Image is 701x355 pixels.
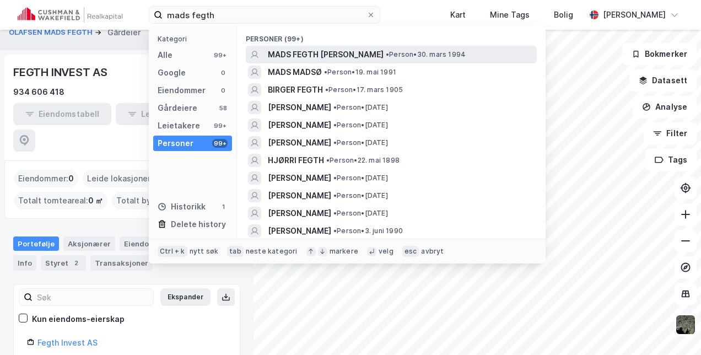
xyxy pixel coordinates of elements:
[190,247,219,256] div: nytt søk
[333,227,337,235] span: •
[268,83,323,96] span: BIRGER FEGTH
[326,156,400,165] span: Person • 22. mai 1898
[158,200,206,213] div: Historikk
[68,172,74,185] span: 0
[490,8,530,21] div: Mine Tags
[13,85,64,99] div: 934 606 418
[333,191,337,200] span: •
[268,119,331,132] span: [PERSON_NAME]
[158,35,232,43] div: Kategori
[325,85,328,94] span: •
[246,247,298,256] div: neste kategori
[33,289,153,305] input: Søk
[227,246,244,257] div: tab
[41,255,86,271] div: Styret
[268,136,331,149] span: [PERSON_NAME]
[645,149,697,171] button: Tags
[622,43,697,65] button: Bokmerker
[324,68,327,76] span: •
[333,121,337,129] span: •
[158,49,172,62] div: Alle
[63,236,115,251] div: Aksjonærer
[646,302,701,355] iframe: Chat Widget
[13,255,36,271] div: Info
[268,207,331,220] span: [PERSON_NAME]
[219,104,228,112] div: 58
[32,313,125,326] div: Kun eiendoms-eierskap
[37,338,98,347] a: Fegth Invest AS
[158,137,193,150] div: Personer
[13,236,59,251] div: Portefølje
[644,122,697,144] button: Filter
[333,138,388,147] span: Person • [DATE]
[333,103,388,112] span: Person • [DATE]
[333,138,337,147] span: •
[83,170,161,187] div: Leide lokasjoner :
[633,96,697,118] button: Analyse
[171,218,226,231] div: Delete history
[14,192,107,209] div: Totalt tomteareal :
[268,154,324,167] span: HJØRRI FEGTH
[268,224,331,238] span: [PERSON_NAME]
[333,209,388,218] span: Person • [DATE]
[326,156,330,164] span: •
[333,209,337,217] span: •
[71,257,82,268] div: 2
[603,8,666,21] div: [PERSON_NAME]
[386,50,466,59] span: Person • 30. mars 1994
[324,68,396,77] span: Person • 19. mai 1991
[330,247,358,256] div: markere
[112,192,201,209] div: Totalt byggareal :
[379,247,393,256] div: velg
[158,119,200,132] div: Leietakere
[158,66,186,79] div: Google
[158,84,206,97] div: Eiendommer
[333,227,403,235] span: Person • 3. juni 1990
[9,27,95,38] button: OLAFSEN MADS FEGTH
[450,8,466,21] div: Kart
[88,194,103,207] span: 0 ㎡
[219,202,228,211] div: 1
[333,103,337,111] span: •
[268,189,331,202] span: [PERSON_NAME]
[158,246,187,257] div: Ctrl + k
[237,26,546,46] div: Personer (99+)
[268,48,384,61] span: MADS FEGTH [PERSON_NAME]
[14,170,78,187] div: Eiendommer :
[212,121,228,130] div: 99+
[107,26,141,39] div: Gårdeier
[268,171,331,185] span: [PERSON_NAME]
[212,51,228,60] div: 99+
[219,68,228,77] div: 0
[90,255,153,271] div: Transaksjoner
[212,139,228,148] div: 99+
[120,236,174,251] div: Eiendommer
[554,8,573,21] div: Bolig
[333,174,388,182] span: Person • [DATE]
[333,191,388,200] span: Person • [DATE]
[421,247,444,256] div: avbryt
[268,66,322,79] span: MADS MADSØ
[13,63,110,81] div: FEGTH INVEST AS
[333,174,337,182] span: •
[646,302,701,355] div: Kontrollprogram for chat
[160,288,211,306] button: Ekspander
[219,86,228,95] div: 0
[18,7,122,23] img: cushman-wakefield-realkapital-logo.202ea83816669bd177139c58696a8fa1.svg
[158,101,197,115] div: Gårdeiere
[386,50,389,58] span: •
[402,246,419,257] div: esc
[163,7,366,23] input: Søk på adresse, matrikkel, gårdeiere, leietakere eller personer
[325,85,403,94] span: Person • 17. mars 1905
[629,69,697,92] button: Datasett
[333,121,388,130] span: Person • [DATE]
[268,101,331,114] span: [PERSON_NAME]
